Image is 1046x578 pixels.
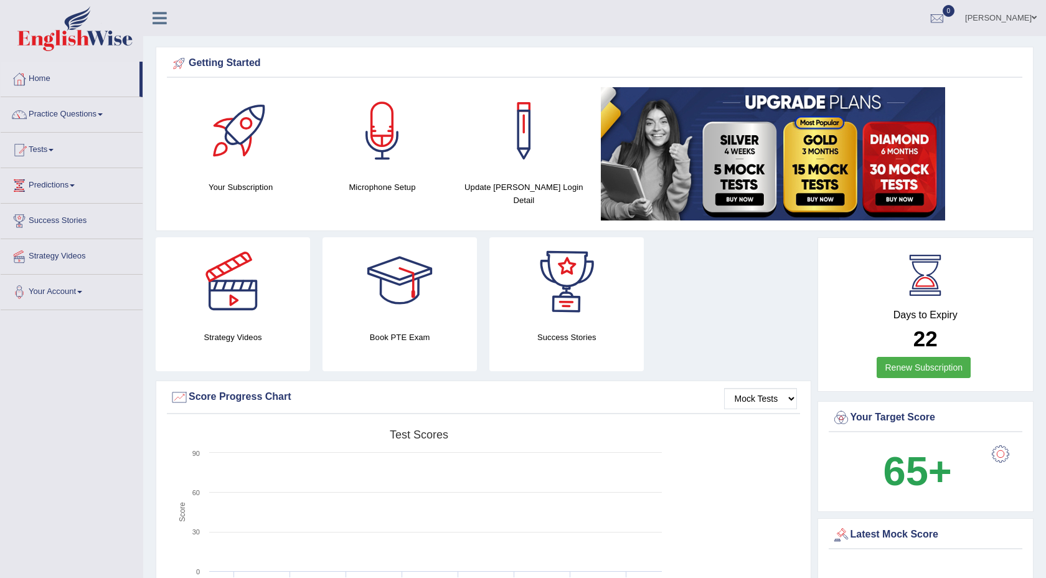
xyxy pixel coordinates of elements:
[832,409,1020,427] div: Your Target Score
[1,97,143,128] a: Practice Questions
[1,62,139,93] a: Home
[323,331,477,344] h4: Book PTE Exam
[196,568,200,576] text: 0
[489,331,644,344] h4: Success Stories
[1,133,143,164] a: Tests
[192,528,200,536] text: 30
[943,5,955,17] span: 0
[459,181,588,207] h4: Update [PERSON_NAME] Login Detail
[1,239,143,270] a: Strategy Videos
[832,526,1020,544] div: Latest Mock Score
[1,168,143,199] a: Predictions
[877,357,971,378] a: Renew Subscription
[156,331,310,344] h4: Strategy Videos
[1,275,143,306] a: Your Account
[390,429,448,441] tspan: Test scores
[883,448,952,494] b: 65+
[1,204,143,235] a: Success Stories
[176,181,305,194] h4: Your Subscription
[318,181,446,194] h4: Microphone Setup
[192,489,200,496] text: 60
[913,326,938,351] b: 22
[170,388,797,407] div: Score Progress Chart
[192,450,200,457] text: 90
[832,310,1020,321] h4: Days to Expiry
[601,87,945,220] img: small5.jpg
[170,54,1019,73] div: Getting Started
[178,502,187,522] tspan: Score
